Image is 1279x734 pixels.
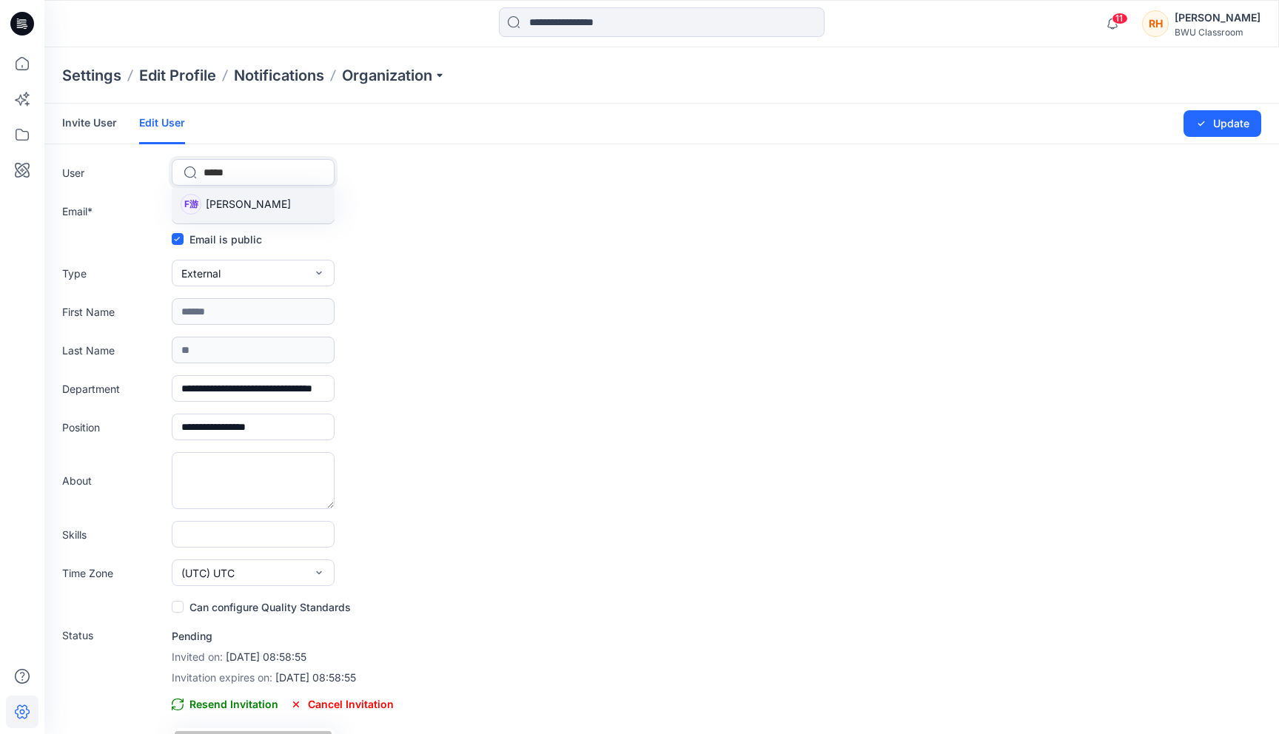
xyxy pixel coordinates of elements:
[1184,110,1261,137] button: Update
[1175,27,1260,38] div: BWU Classroom
[181,194,201,215] div: F游
[1142,10,1169,37] div: RH
[62,304,166,320] label: First Name
[172,559,335,586] button: (UTC) UTC
[62,203,166,219] label: Email
[1175,9,1260,27] div: [PERSON_NAME]
[172,650,223,663] span: Invited on:
[172,648,394,666] p: [DATE] 08:58:55
[62,473,166,488] label: About
[139,104,185,144] a: Edit User
[1112,13,1128,24] span: 11
[181,266,221,281] span: External
[62,165,166,181] label: User
[62,381,166,397] label: Department
[290,696,394,713] span: Cancel Invitation
[62,266,166,281] label: Type
[62,104,117,142] a: Invite User
[62,65,121,86] p: Settings
[62,627,166,643] label: Status
[172,627,394,645] p: Pending
[62,420,166,435] label: Position
[206,196,291,212] span: [PERSON_NAME]
[172,671,272,684] span: Invitation expires on:
[172,598,351,616] label: Can configure Quality Standards
[172,669,394,687] p: [DATE] 08:58:55
[62,527,166,542] label: Skills
[172,696,278,713] span: Resend Invitation
[62,565,166,581] label: Time Zone
[172,230,262,248] label: Email is public
[62,343,166,358] label: Last Name
[139,65,216,86] a: Edit Profile
[172,260,335,286] button: External
[234,65,324,86] a: Notifications
[181,565,235,581] span: (UTC) UTC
